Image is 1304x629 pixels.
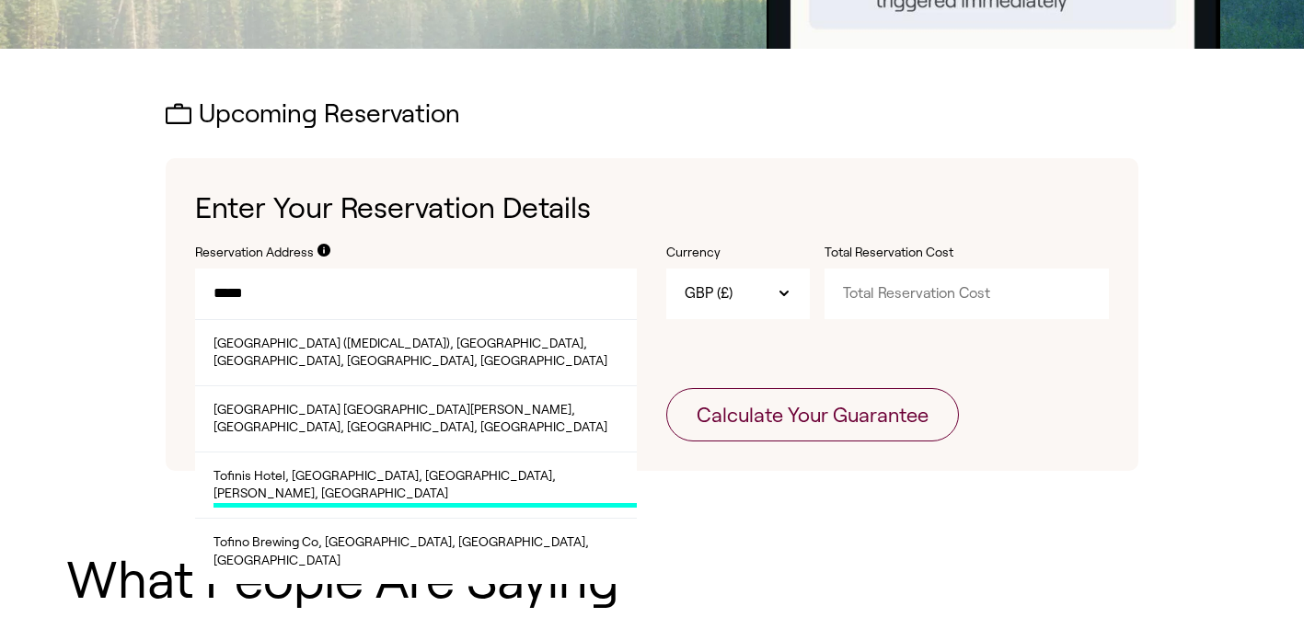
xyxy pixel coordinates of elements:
h2: Upcoming Reservation [166,100,1138,129]
label: Reservation Address [195,244,314,262]
button: Calculate Your Guarantee [666,388,959,441]
span: [GEOGRAPHIC_DATA] ([MEDICAL_DATA]), [GEOGRAPHIC_DATA], [GEOGRAPHIC_DATA], [GEOGRAPHIC_DATA], [GEO... [213,335,637,375]
h1: What People Are Saying [66,552,1238,609]
span: GBP (£) [685,283,733,303]
label: Total Reservation Cost [825,244,1009,262]
span: Tofino Brewing Co, [GEOGRAPHIC_DATA], [GEOGRAPHIC_DATA], [GEOGRAPHIC_DATA] [213,533,637,574]
span: [GEOGRAPHIC_DATA] [GEOGRAPHIC_DATA][PERSON_NAME], [GEOGRAPHIC_DATA], [GEOGRAPHIC_DATA], [GEOGRAPH... [213,401,637,441]
span: Tofinis Hotel, [GEOGRAPHIC_DATA], [GEOGRAPHIC_DATA], [PERSON_NAME], [GEOGRAPHIC_DATA] [213,467,637,508]
h1: Enter Your Reservation Details [195,188,1109,229]
input: Total Reservation Cost [825,269,1108,318]
label: Currency [666,244,810,262]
